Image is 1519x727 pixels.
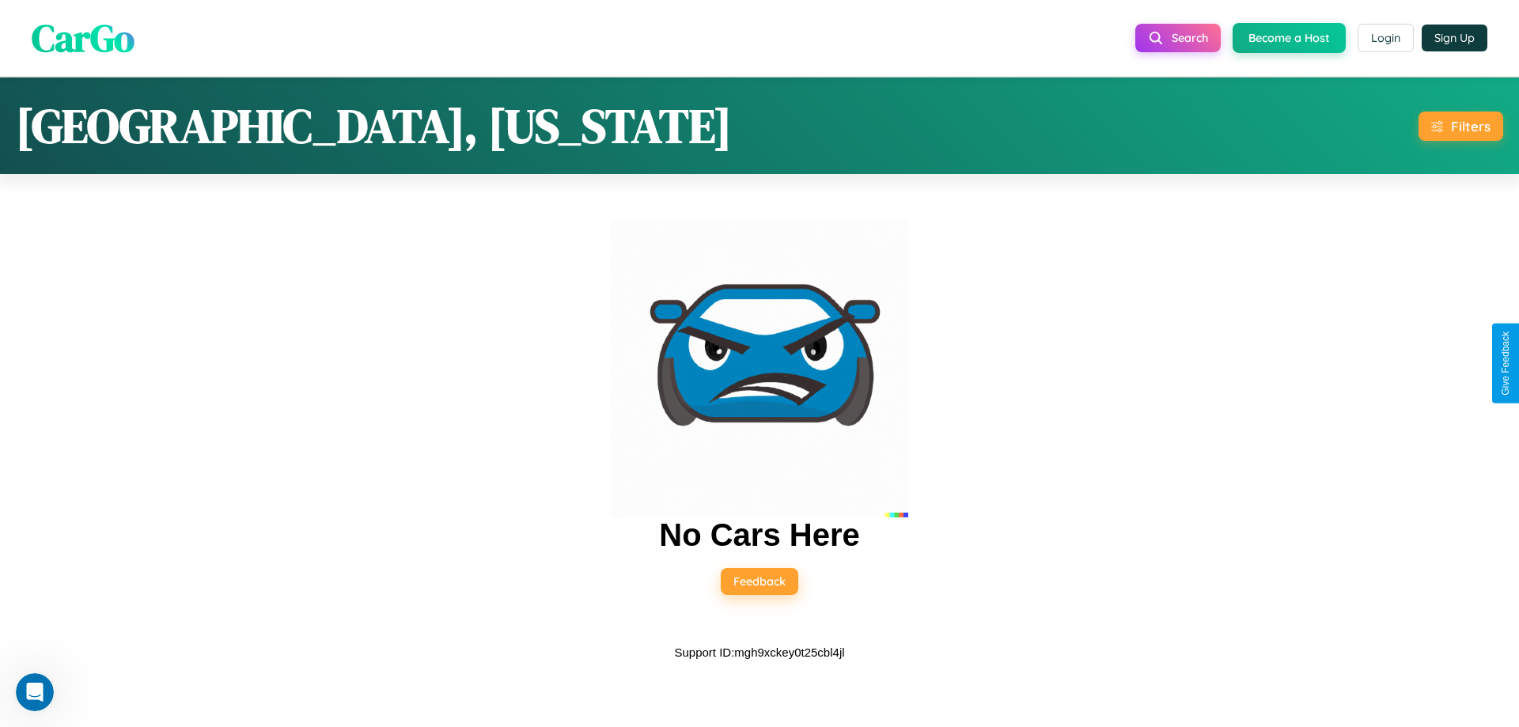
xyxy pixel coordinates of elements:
button: Become a Host [1233,23,1346,53]
h2: No Cars Here [659,517,859,553]
div: Filters [1451,118,1491,134]
iframe: Intercom live chat [16,673,54,711]
img: car [611,220,908,517]
button: Sign Up [1422,25,1487,51]
span: Search [1172,31,1208,45]
p: Support ID: mgh9xckey0t25cbl4jl [674,642,844,663]
span: CarGo [32,12,134,64]
button: Search [1135,24,1221,52]
button: Filters [1419,112,1503,141]
button: Feedback [721,568,798,595]
div: Give Feedback [1500,331,1511,396]
button: Login [1358,24,1414,52]
h1: [GEOGRAPHIC_DATA], [US_STATE] [16,93,732,158]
